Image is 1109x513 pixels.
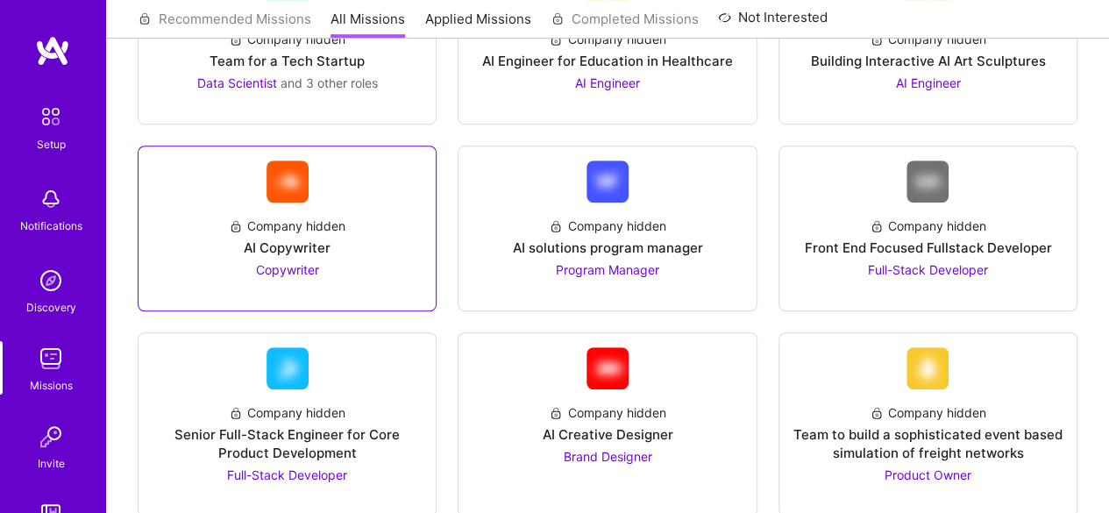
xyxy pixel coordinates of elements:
[718,7,828,39] a: Not Interested
[473,160,742,296] a: Company LogoCompany hiddenAI solutions program managerProgram Manager
[33,263,68,298] img: discovery
[895,75,960,90] span: AI Engineer
[542,425,672,444] div: AI Creative Designer
[227,467,347,482] span: Full-Stack Developer
[793,347,1063,502] a: Company LogoCompany hiddenTeam to build a sophisticated event based simulation of freight network...
[868,262,988,277] span: Full-Stack Developer
[229,403,345,422] div: Company hidden
[267,160,309,203] img: Company Logo
[563,449,651,464] span: Brand Designer
[33,182,68,217] img: bell
[804,239,1051,257] div: Front End Focused Fullstack Developer
[229,30,345,48] div: Company hidden
[549,217,665,235] div: Company hidden
[906,160,949,203] img: Company Logo
[153,425,422,462] div: Senior Full-Stack Engineer for Core Product Development
[549,30,665,48] div: Company hidden
[425,10,531,39] a: Applied Missions
[870,30,986,48] div: Company hidden
[575,75,640,90] span: AI Engineer
[33,419,68,454] img: Invite
[267,347,309,389] img: Company Logo
[256,262,319,277] span: Copywriter
[153,347,422,502] a: Company LogoCompany hiddenSenior Full-Stack Engineer for Core Product DevelopmentFull-Stack Devel...
[870,217,986,235] div: Company hidden
[33,341,68,376] img: teamwork
[870,403,986,422] div: Company hidden
[549,403,665,422] div: Company hidden
[473,347,742,502] a: Company LogoCompany hiddenAI Creative DesignerBrand Designer
[586,347,629,389] img: Company Logo
[37,135,66,153] div: Setup
[556,262,659,277] span: Program Manager
[281,75,378,90] span: and 3 other roles
[197,75,277,90] span: Data Scientist
[30,376,73,395] div: Missions
[20,217,82,235] div: Notifications
[906,347,949,389] img: Company Logo
[32,98,69,135] img: setup
[210,52,365,70] div: Team for a Tech Startup
[35,35,70,67] img: logo
[810,52,1045,70] div: Building Interactive AI Art Sculptures
[885,467,971,482] span: Product Owner
[229,217,345,235] div: Company hidden
[512,239,702,257] div: AI solutions program manager
[26,298,76,317] div: Discovery
[153,160,422,296] a: Company LogoCompany hiddenAI CopywriterCopywriter
[793,425,1063,462] div: Team to build a sophisticated event based simulation of freight networks
[331,10,405,39] a: All Missions
[38,454,65,473] div: Invite
[586,160,629,203] img: Company Logo
[244,239,331,257] div: AI Copywriter
[793,160,1063,296] a: Company LogoCompany hiddenFront End Focused Fullstack DeveloperFull-Stack Developer
[482,52,733,70] div: AI Engineer for Education in Healthcare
